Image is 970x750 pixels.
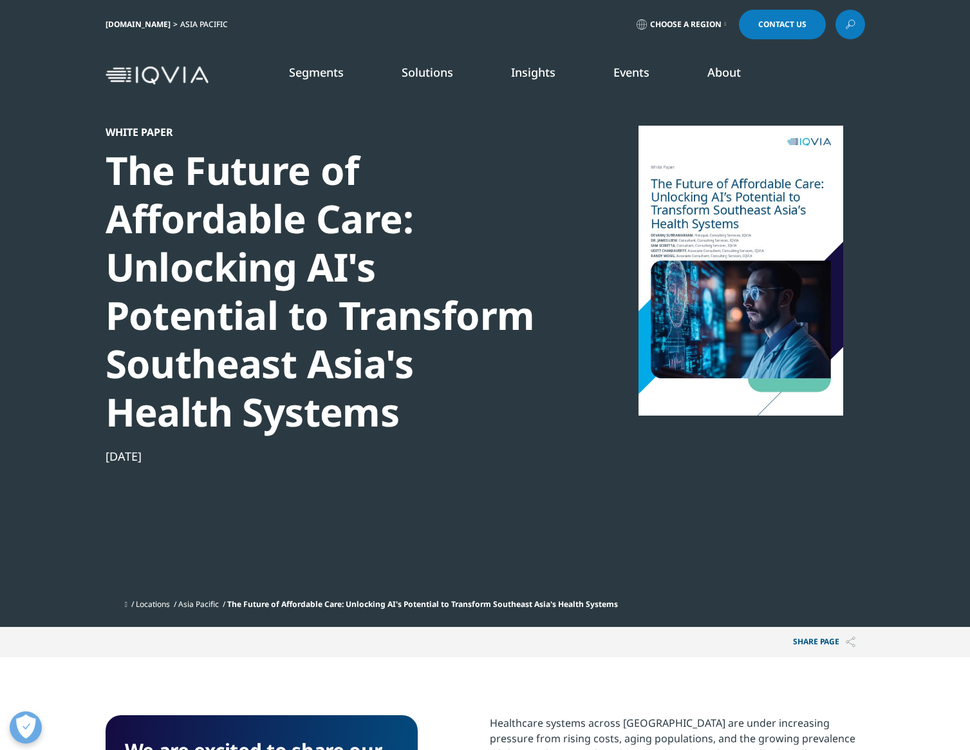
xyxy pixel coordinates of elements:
button: Open Preferences [10,711,42,744]
a: Contact Us [739,10,826,39]
a: Locations [136,599,170,610]
a: Insights [511,64,555,80]
a: Segments [289,64,344,80]
nav: Primary [214,45,865,106]
a: Events [613,64,649,80]
div: The Future of Affordable Care: Unlocking AI's Potential to Transform Southeast Asia's Health Systems [106,146,547,436]
a: Asia Pacific [178,599,219,610]
span: Contact Us [758,21,807,28]
div: White Paper [106,126,547,139]
p: Share PAGE [783,627,865,657]
div: Asia Pacific [180,19,233,30]
div: [DATE] [106,448,547,464]
span: The Future of Affordable Care: Unlocking AI's Potential to Transform Southeast Asia's Health Systems [227,599,618,610]
a: About [707,64,741,80]
a: Solutions [402,64,453,80]
img: IQVIA Healthcare Information Technology and Pharma Clinical Research Company [106,66,209,85]
a: [DOMAIN_NAME] [106,19,171,30]
span: Choose a Region [650,19,722,30]
img: Share PAGE [846,637,855,648]
button: Share PAGEShare PAGE [783,627,865,657]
